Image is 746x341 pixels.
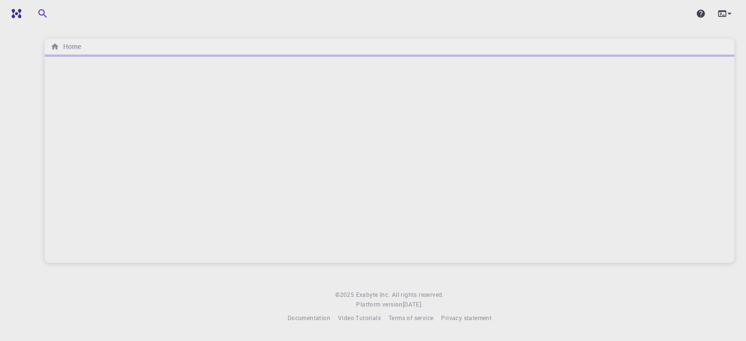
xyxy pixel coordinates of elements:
[392,290,444,300] span: All rights reserved.
[441,314,492,322] span: Privacy statement
[8,9,21,18] img: logo
[389,314,433,322] span: Terms of service
[403,300,423,309] a: [DATE].
[288,313,330,323] a: Documentation
[338,313,381,323] a: Video Tutorials
[356,291,390,298] span: Exabyte Inc.
[356,290,390,300] a: Exabyte Inc.
[288,314,330,322] span: Documentation
[49,41,83,52] nav: breadcrumb
[441,313,492,323] a: Privacy statement
[356,300,402,309] span: Platform version
[338,314,381,322] span: Video Tutorials
[335,290,356,300] span: © 2025
[59,41,81,52] h6: Home
[403,300,423,308] span: [DATE] .
[389,313,433,323] a: Terms of service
